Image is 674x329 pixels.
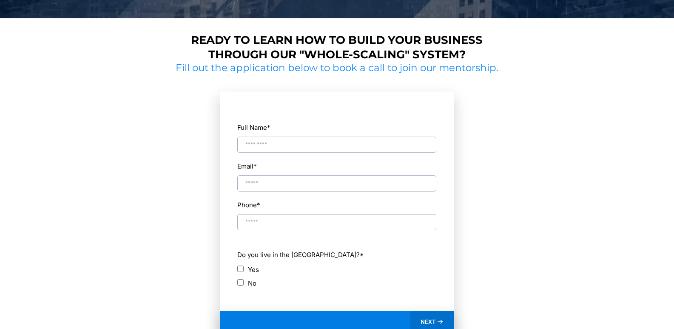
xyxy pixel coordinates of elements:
label: Yes [248,264,259,275]
label: Full Name [237,122,436,133]
strong: Ready to learn how to build your business through our "whole-scaling" system? [191,33,483,61]
label: Do you live in the [GEOGRAPHIC_DATA]? [237,249,436,260]
label: Phone [237,199,436,211]
label: No [248,278,256,289]
h2: Fill out the application below to book a call to join our mentorship. [173,62,502,74]
span: NEXT [421,318,436,326]
label: Email [237,160,257,172]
